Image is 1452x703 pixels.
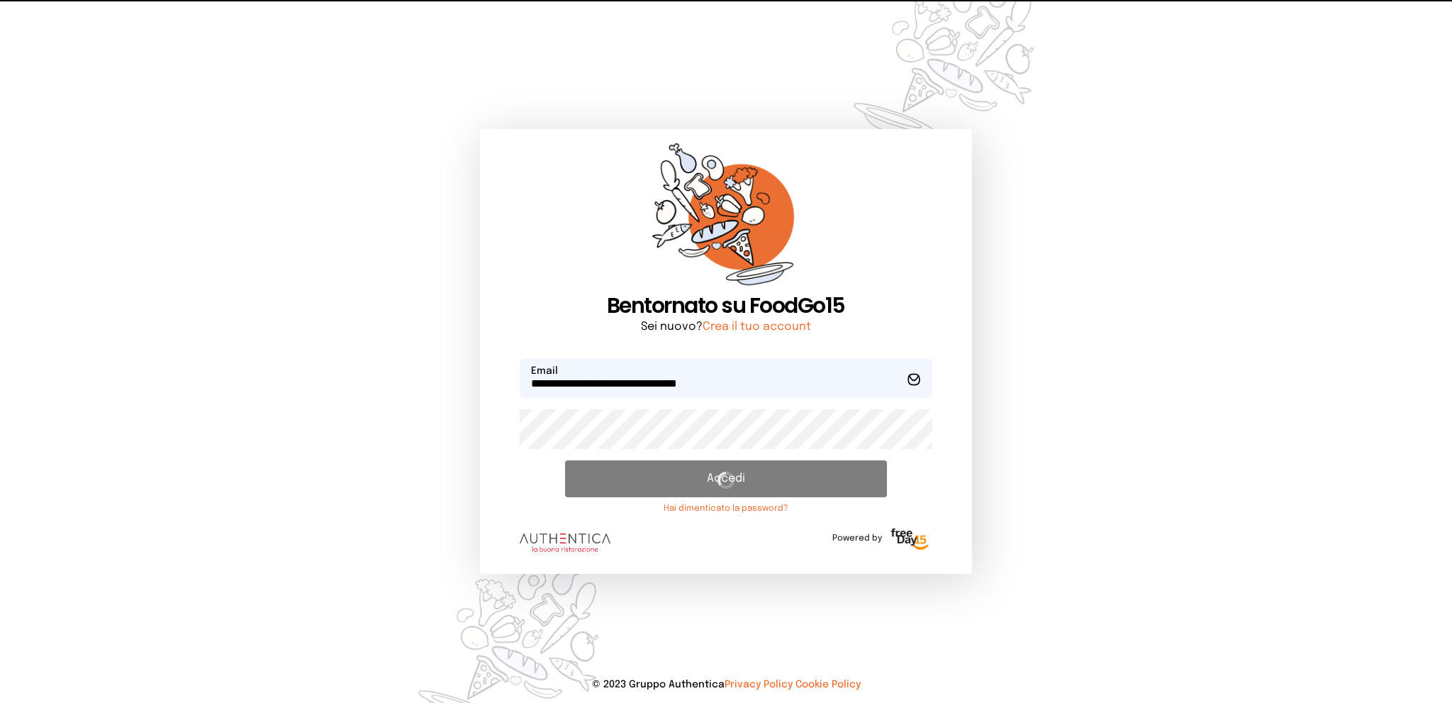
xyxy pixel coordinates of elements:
[832,533,882,544] span: Powered by
[888,526,932,554] img: logo-freeday.3e08031.png
[23,677,1429,692] p: © 2023 Gruppo Authentica
[703,321,811,333] a: Crea il tuo account
[795,680,861,690] a: Cookie Policy
[520,319,932,336] p: Sei nuovo?
[520,293,932,319] h1: Bentornato su FoodGo15
[565,503,886,514] a: Hai dimenticato la password?
[652,143,800,293] img: sticker-orange.65babaf.png
[520,533,610,552] img: logo.8f33a47.png
[725,680,793,690] a: Privacy Policy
